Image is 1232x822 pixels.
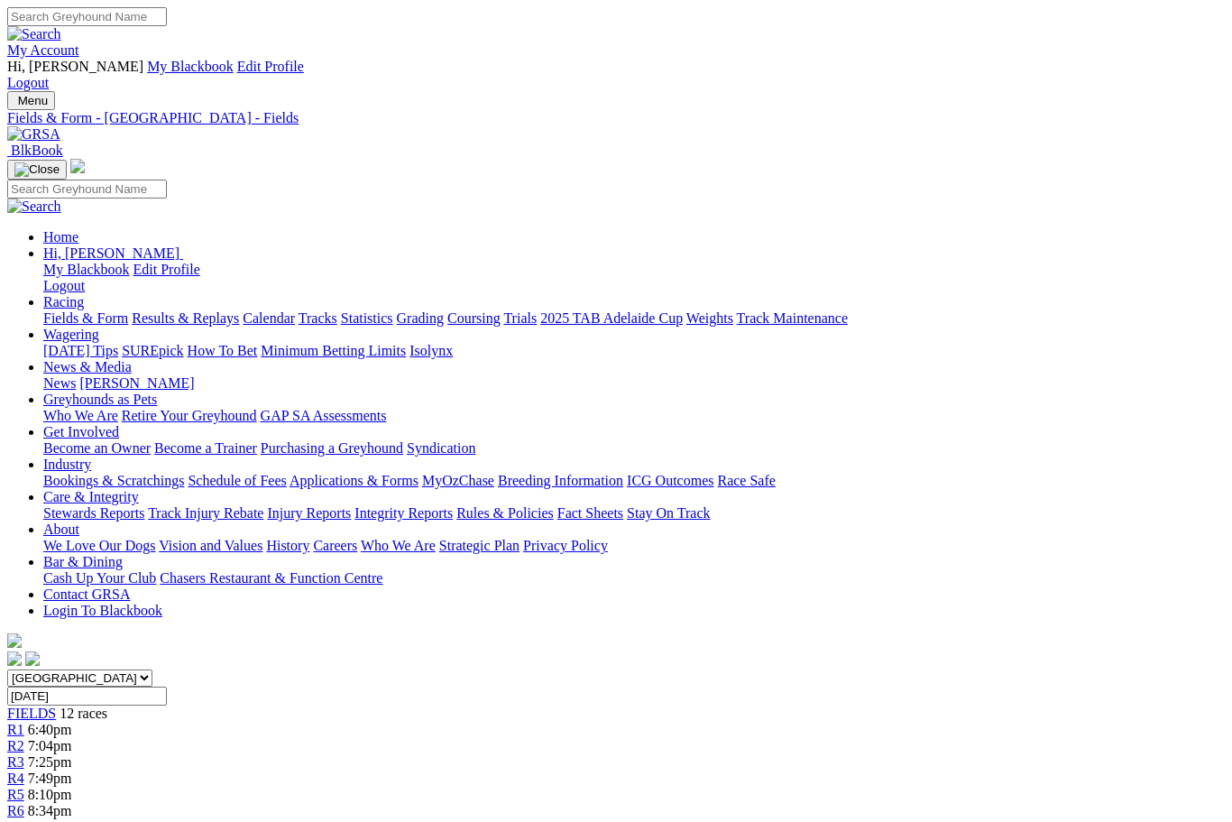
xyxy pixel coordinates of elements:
a: Who We Are [361,538,436,553]
span: 6:40pm [28,722,72,737]
a: MyOzChase [422,473,494,488]
input: Search [7,7,167,26]
span: Hi, [PERSON_NAME] [7,59,143,74]
a: Rules & Policies [456,505,554,521]
span: Menu [18,94,48,107]
div: About [43,538,1225,554]
a: Home [43,229,78,245]
a: Applications & Forms [290,473,418,488]
a: Logout [43,278,85,293]
div: Greyhounds as Pets [43,408,1225,424]
a: BlkBook [7,143,63,158]
div: Get Involved [43,440,1225,457]
a: Syndication [407,440,475,456]
img: logo-grsa-white.png [7,633,22,648]
a: Injury Reports [267,505,351,521]
span: BlkBook [11,143,63,158]
a: Hi, [PERSON_NAME] [43,245,183,261]
a: Wagering [43,327,99,342]
a: Stay On Track [627,505,710,521]
div: Care & Integrity [43,505,1225,522]
a: News [43,375,76,391]
a: R6 [7,803,24,818]
a: Coursing [447,310,501,326]
a: Weights [686,310,733,326]
a: FIELDS [7,706,56,721]
img: GRSA [7,126,60,143]
a: Logout [7,75,49,90]
span: 12 races [60,706,107,721]
a: Who We Are [43,408,118,423]
span: 7:25pm [28,754,72,770]
img: twitter.svg [25,651,40,666]
div: News & Media [43,375,1225,392]
a: Get Involved [43,424,119,439]
div: Bar & Dining [43,570,1225,586]
a: Calendar [243,310,295,326]
a: R1 [7,722,24,737]
input: Select date [7,687,167,706]
a: Fields & Form [43,310,128,326]
a: Grading [397,310,444,326]
a: How To Bet [188,343,258,358]
img: logo-grsa-white.png [70,159,85,173]
a: About [43,522,79,537]
a: Track Injury Rebate [148,505,263,521]
a: [DATE] Tips [43,343,118,358]
button: Toggle navigation [7,160,67,180]
div: Wagering [43,343,1225,359]
a: Race Safe [717,473,775,488]
a: Bar & Dining [43,554,123,569]
a: My Account [7,42,79,58]
a: Stewards Reports [43,505,144,521]
a: SUREpick [122,343,183,358]
a: 2025 TAB Adelaide Cup [540,310,683,326]
a: Integrity Reports [354,505,453,521]
div: Fields & Form - [GEOGRAPHIC_DATA] - Fields [7,110,1225,126]
a: Minimum Betting Limits [261,343,406,358]
span: Hi, [PERSON_NAME] [43,245,179,261]
input: Search [7,180,167,199]
a: ICG Outcomes [627,473,713,488]
a: Cash Up Your Club [43,570,156,586]
div: Hi, [PERSON_NAME] [43,262,1225,294]
a: Care & Integrity [43,489,139,504]
a: Schedule of Fees [188,473,286,488]
span: 8:34pm [28,803,72,818]
a: History [266,538,309,553]
span: 7:49pm [28,771,72,786]
a: Track Maintenance [737,310,848,326]
a: Vision and Values [159,538,262,553]
a: Careers [313,538,357,553]
a: News & Media [43,359,132,374]
a: Purchasing a Greyhound [261,440,403,456]
img: Close [14,162,60,177]
a: Fact Sheets [557,505,623,521]
img: Search [7,199,61,215]
a: Statistics [341,310,393,326]
div: Racing [43,310,1225,327]
a: R2 [7,738,24,753]
div: Industry [43,473,1225,489]
a: Privacy Policy [523,538,608,553]
a: Breeding Information [498,473,623,488]
a: Results & Replays [132,310,239,326]
a: [PERSON_NAME] [79,375,194,391]
a: Become an Owner [43,440,151,456]
a: GAP SA Assessments [261,408,387,423]
a: We Love Our Dogs [43,538,155,553]
a: R4 [7,771,24,786]
a: Bookings & Scratchings [43,473,184,488]
div: My Account [7,59,1225,91]
a: Isolynx [409,343,453,358]
button: Toggle navigation [7,91,55,110]
a: R5 [7,787,24,802]
img: facebook.svg [7,651,22,666]
a: Strategic Plan [439,538,519,553]
a: Industry [43,457,91,472]
a: Login To Blackbook [43,603,162,618]
a: R3 [7,754,24,770]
